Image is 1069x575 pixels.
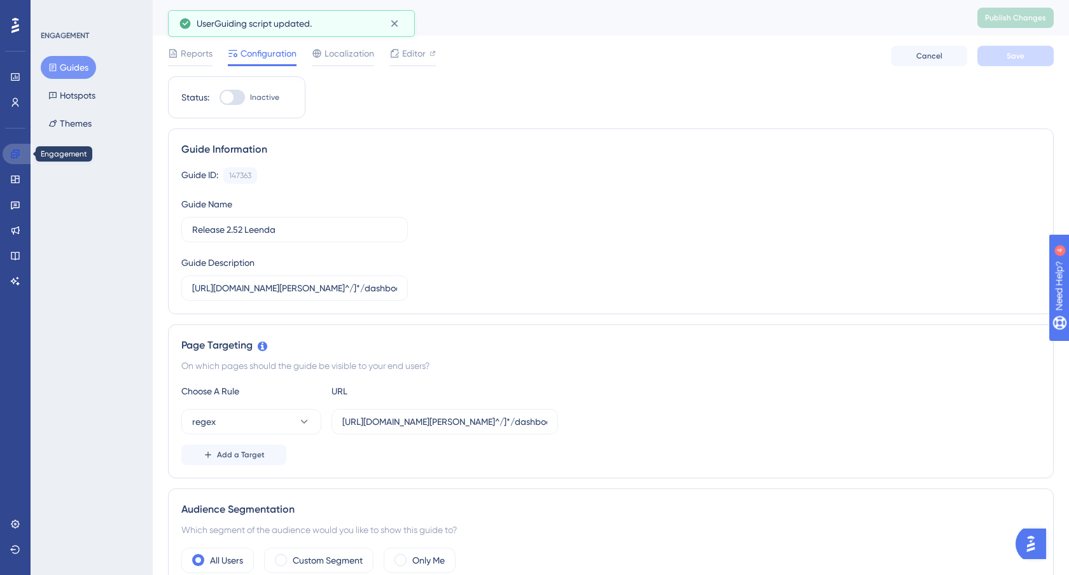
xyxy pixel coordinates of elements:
[977,8,1054,28] button: Publish Changes
[181,384,321,399] div: Choose A Rule
[181,255,255,270] div: Guide Description
[41,84,103,107] button: Hotspots
[192,414,216,429] span: regex
[181,90,209,105] div: Status:
[181,502,1040,517] div: Audience Segmentation
[241,46,297,61] span: Configuration
[293,553,363,568] label: Custom Segment
[402,46,426,61] span: Editor
[985,13,1046,23] span: Publish Changes
[168,9,946,27] div: Release 2.52 Leenda
[192,281,397,295] input: Type your Guide’s Description here
[181,409,321,434] button: regex
[342,415,547,429] input: yourwebsite.com/path
[192,223,397,237] input: Type your Guide’s Name here
[41,31,89,41] div: ENGAGEMENT
[30,3,80,18] span: Need Help?
[891,46,967,66] button: Cancel
[181,445,286,465] button: Add a Target
[181,197,232,212] div: Guide Name
[181,522,1040,537] div: Which segment of the audience would you like to show this guide to?
[197,16,312,31] span: UserGuiding script updated.
[41,112,99,135] button: Themes
[181,46,213,61] span: Reports
[210,553,243,568] label: All Users
[41,56,96,79] button: Guides
[332,384,472,399] div: URL
[181,338,1040,353] div: Page Targeting
[916,51,942,61] span: Cancel
[88,6,92,17] div: 4
[181,358,1040,373] div: On which pages should the guide be visible to your end users?
[412,553,445,568] label: Only Me
[181,167,218,184] div: Guide ID:
[229,170,251,181] div: 147363
[1016,525,1054,563] iframe: UserGuiding AI Assistant Launcher
[1007,51,1024,61] span: Save
[250,92,279,102] span: Inactive
[217,450,265,460] span: Add a Target
[325,46,374,61] span: Localization
[181,142,1040,157] div: Guide Information
[977,46,1054,66] button: Save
